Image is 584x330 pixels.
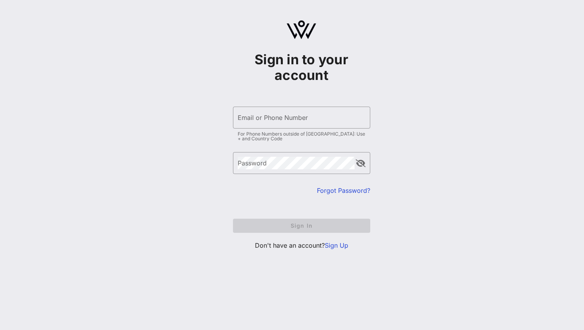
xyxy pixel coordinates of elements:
a: Sign Up [325,241,348,249]
a: Forgot Password? [317,187,370,194]
button: append icon [356,160,366,167]
p: Don't have an account? [233,241,370,250]
img: logo.svg [287,20,316,39]
h1: Sign in to your account [233,52,370,83]
div: For Phone Numbers outside of [GEOGRAPHIC_DATA]: Use + and Country Code [238,132,366,141]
